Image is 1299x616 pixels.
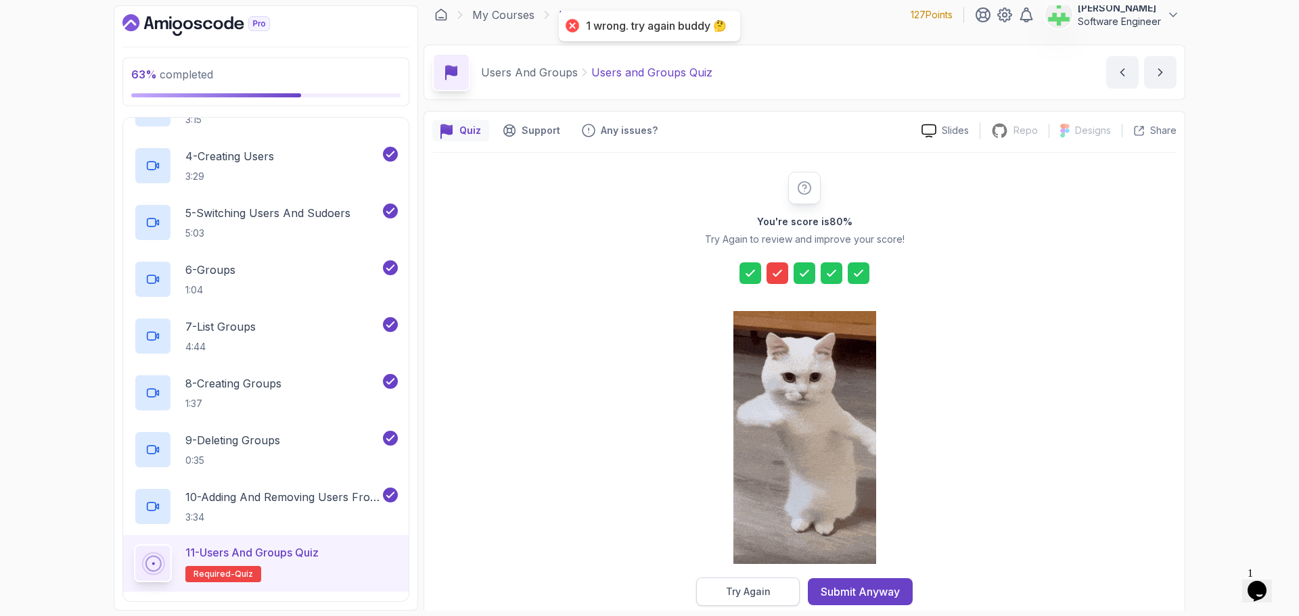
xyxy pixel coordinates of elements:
button: 11-Users and Groups QuizRequired-quiz [134,544,398,582]
button: Share [1122,124,1177,137]
button: 6-Groups1:04 [134,260,398,298]
p: 8 - Creating Groups [185,375,281,392]
p: 0:35 [185,454,280,467]
div: Submit Anyway [821,584,900,600]
span: 63 % [131,68,157,81]
p: Try Again to review and improve your score! [705,233,905,246]
p: 3:29 [185,170,274,183]
div: Try Again [726,585,771,598]
button: 7-List Groups4:44 [134,317,398,355]
p: 5:03 [185,227,350,240]
button: 4-Creating Users3:29 [134,147,398,185]
button: quiz button [432,120,489,141]
iframe: To enrich screen reader interactions, please activate Accessibility in Grammarly extension settings [1242,562,1285,602]
p: 5 - Switching Users And Sudoers [185,205,350,221]
a: Dashboard [434,8,448,22]
p: 9 - Deleting Groups [185,432,280,448]
p: 6 - Groups [185,262,235,278]
span: completed [131,68,213,81]
p: Software Engineer [1078,15,1161,28]
p: 4 - Creating Users [185,148,274,164]
p: 10 - Adding And Removing Users From Groups [185,489,380,505]
div: 1 wrong. try again buddy 🤔 [586,19,727,33]
span: quiz [235,569,253,579]
button: Support button [495,120,568,141]
p: Users and Groups Quiz [591,64,712,80]
p: Slides [942,124,969,137]
button: 8-Creating Groups1:37 [134,374,398,412]
span: Required- [193,569,235,579]
button: user profile image[PERSON_NAME]Software Engineer [1045,1,1180,28]
p: Support [522,124,560,137]
img: cool-cat [733,311,876,564]
p: 1:04 [185,283,235,297]
p: Repo [1013,124,1038,137]
button: next content [1144,56,1177,89]
button: Submit Anyway [808,578,913,605]
p: 4:44 [185,340,256,354]
p: 3:34 [185,511,380,524]
button: previous content [1106,56,1139,89]
p: Designs [1075,124,1111,137]
p: 127 Points [911,8,953,22]
a: My Courses [472,7,534,23]
a: Slides [911,124,980,138]
img: user profile image [1046,2,1072,28]
button: 10-Adding And Removing Users From Groups3:34 [134,488,398,525]
h2: You're score is 80 % [757,215,852,229]
p: Linux Fundamentals [559,7,662,23]
p: 11 - Users and Groups Quiz [185,544,319,561]
p: Share [1150,124,1177,137]
p: 7 - List Groups [185,318,256,335]
p: 3:15 [185,113,380,126]
p: Any issues? [601,124,658,137]
button: 9-Deleting Groups0:35 [134,431,398,469]
a: Dashboard [122,14,301,36]
p: Users And Groups [481,64,578,80]
button: 5-Switching Users And Sudoers5:03 [134,204,398,241]
button: Feedback button [574,120,666,141]
p: [PERSON_NAME] [1078,1,1161,15]
button: Try Again [696,577,800,606]
p: 1:37 [185,397,281,410]
p: Quiz [459,124,481,137]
